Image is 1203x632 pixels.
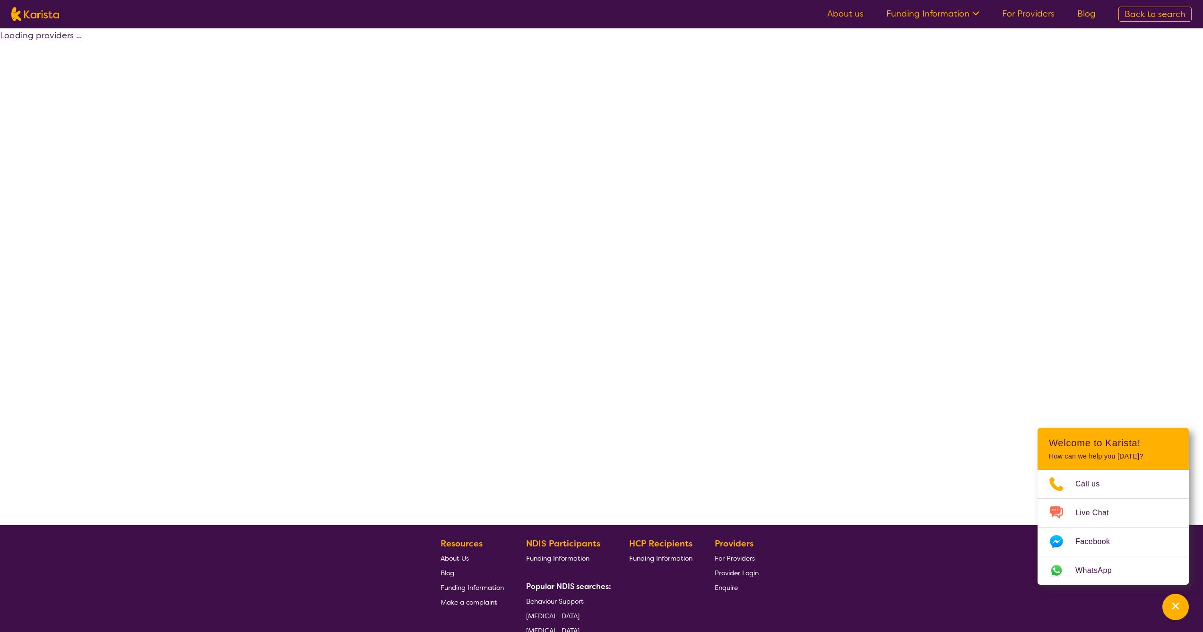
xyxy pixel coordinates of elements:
span: Call us [1075,477,1111,491]
a: Make a complaint [441,595,504,609]
span: Live Chat [1075,506,1120,520]
a: Funding Information [886,8,979,19]
a: Web link opens in a new tab. [1038,556,1189,585]
span: Provider Login [715,569,759,577]
span: Facebook [1075,535,1121,549]
span: About Us [441,554,469,563]
a: Behaviour Support [526,594,607,608]
a: Back to search [1118,7,1192,22]
a: Funding Information [526,551,607,565]
b: Popular NDIS searches: [526,581,611,591]
button: Channel Menu [1162,594,1189,620]
span: [MEDICAL_DATA] [526,612,580,620]
span: Behaviour Support [526,597,584,606]
h2: Welcome to Karista! [1049,437,1177,449]
span: Blog [441,569,454,577]
a: Blog [1077,8,1096,19]
a: For Providers [1002,8,1055,19]
span: Funding Information [526,554,589,563]
span: Back to search [1125,9,1186,20]
span: Enquire [715,583,738,592]
p: How can we help you [DATE]? [1049,452,1177,460]
a: Enquire [715,580,759,595]
span: Funding Information [441,583,504,592]
a: For Providers [715,551,759,565]
a: Provider Login [715,565,759,580]
span: Make a complaint [441,598,497,606]
ul: Choose channel [1038,470,1189,585]
span: For Providers [715,554,755,563]
img: Karista logo [11,7,59,21]
a: [MEDICAL_DATA] [526,608,607,623]
a: Funding Information [629,551,692,565]
b: HCP Recipients [629,538,692,549]
div: Channel Menu [1038,428,1189,585]
b: Providers [715,538,753,549]
a: Blog [441,565,504,580]
a: About Us [441,551,504,565]
b: NDIS Participants [526,538,600,549]
span: Funding Information [629,554,692,563]
b: Resources [441,538,483,549]
span: WhatsApp [1075,563,1123,578]
a: Funding Information [441,580,504,595]
a: About us [827,8,864,19]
